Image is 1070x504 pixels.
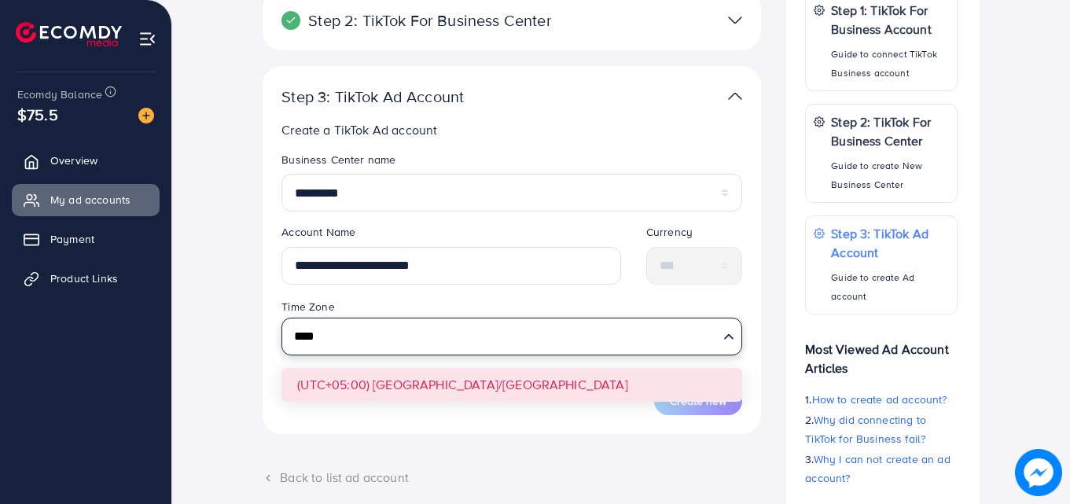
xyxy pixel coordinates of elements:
p: Most Viewed Ad Account Articles [805,327,958,377]
span: Overview [50,153,97,168]
a: My ad accounts [12,184,160,215]
img: image [1019,453,1058,492]
span: Ecomdy Balance [17,86,102,102]
input: Search for option [289,322,717,351]
span: Product Links [50,270,118,286]
label: Time Zone [281,299,334,315]
span: Why did connecting to TikTok for Business fail? [805,412,926,447]
p: Guide to create New Business Center [831,156,949,194]
legend: Business Center name [281,152,742,174]
span: $75.5 [17,103,58,126]
img: TikTok partner [728,9,742,31]
p: Step 2: TikTok For Business Center [281,11,580,30]
a: Overview [12,145,160,176]
span: Payment [50,231,94,247]
p: Step 1: TikTok For Business Account [831,1,949,39]
a: Payment [12,223,160,255]
p: Guide to connect TikTok Business account [831,45,949,83]
span: Why I can not create an ad account? [805,451,950,486]
p: Step 3: TikTok Ad Account [831,224,949,262]
span: My ad accounts [50,192,131,208]
p: 1. [805,390,958,409]
p: Step 2: TikTok For Business Center [831,112,949,150]
img: image [138,108,154,123]
p: Step 3: TikTok Ad Account [281,87,580,106]
p: 3. [805,450,958,487]
img: menu [138,30,156,48]
div: Search for option [281,318,742,355]
li: (UTC+05:00) [GEOGRAPHIC_DATA]/[GEOGRAPHIC_DATA] [281,368,742,402]
p: Create a TikTok Ad account [281,120,742,139]
span: How to create ad account? [812,392,947,407]
legend: Currency [646,224,743,246]
div: Back to list ad account [263,469,761,487]
a: Product Links [12,263,160,294]
img: TikTok partner [728,85,742,108]
legend: Account Name [281,224,621,246]
p: 2. [805,410,958,448]
img: logo [16,22,122,46]
p: Guide to create Ad account [831,268,949,306]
